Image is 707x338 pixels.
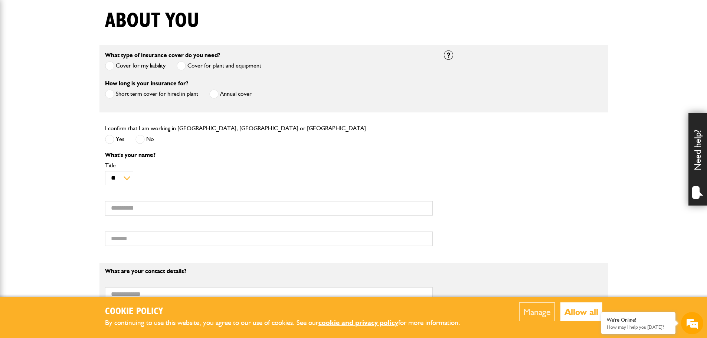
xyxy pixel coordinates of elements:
label: Cover for plant and equipment [177,61,261,70]
button: Manage [519,302,555,321]
p: How may I help you today? [607,324,670,330]
div: We're Online! [607,317,670,323]
a: cookie and privacy policy [318,318,398,327]
button: Allow all [560,302,602,321]
div: Need help? [688,113,707,206]
label: I confirm that I am working in [GEOGRAPHIC_DATA], [GEOGRAPHIC_DATA] or [GEOGRAPHIC_DATA] [105,125,366,131]
label: Cover for my liability [105,61,166,70]
label: What type of insurance cover do you need? [105,52,220,58]
label: No [135,135,154,144]
label: Yes [105,135,124,144]
p: What's your name? [105,152,433,158]
p: By continuing to use this website, you agree to our use of cookies. See our for more information. [105,317,472,329]
p: What are your contact details? [105,268,433,274]
h1: About you [105,9,199,33]
h2: Cookie Policy [105,306,472,318]
label: Title [105,163,433,168]
label: Annual cover [209,89,252,99]
label: How long is your insurance for? [105,81,188,86]
label: Short term cover for hired in plant [105,89,198,99]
